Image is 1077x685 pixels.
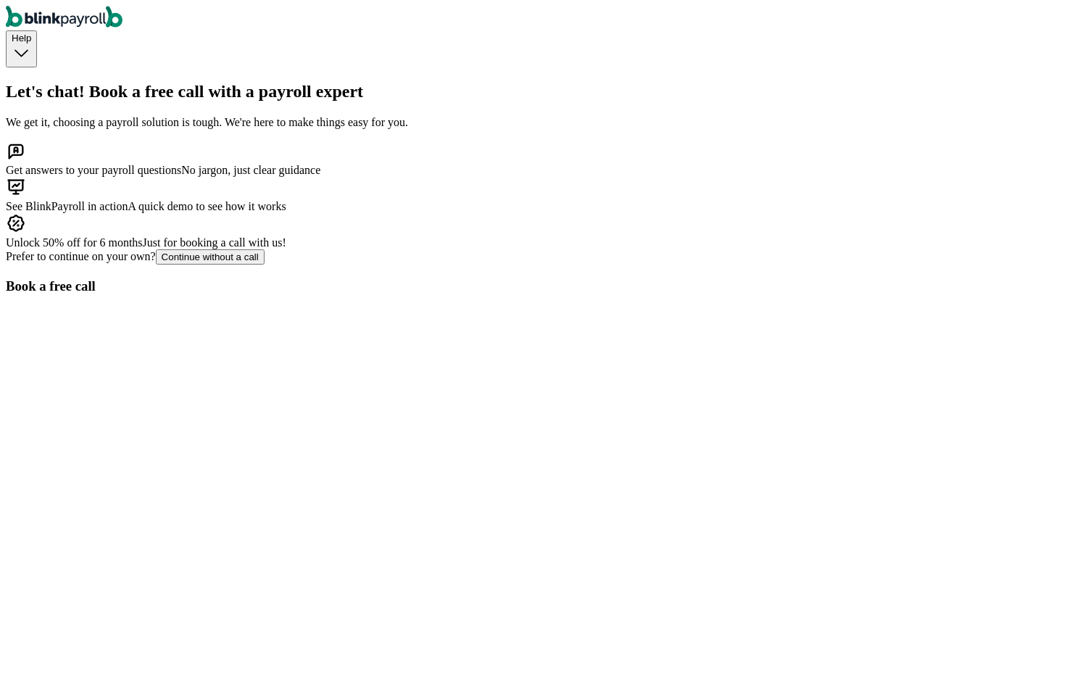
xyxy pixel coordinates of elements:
[6,82,1071,101] h2: Let's chat! Book a free call with a payroll expert
[6,116,1071,129] p: We get it, choosing a payroll solution is tough. We're here to make things easy for you.
[12,33,31,43] span: Help
[6,164,181,176] span: Get answers to your payroll questions
[128,200,286,212] span: A quick demo to see how it works
[1005,615,1077,685] iframe: Chat Widget
[6,30,37,67] button: Help
[6,200,128,212] span: See BlinkPayroll in action
[6,278,1071,294] h3: Book a free call
[6,6,1071,30] nav: Global
[143,236,286,249] span: Just for booking a call with us!
[6,250,156,262] span: Prefer to continue on your own?
[162,252,259,262] div: Continue without a call
[6,236,143,249] span: Unlock 50% off for 6 months
[181,164,320,176] span: No jargon, just clear guidance
[156,249,265,265] button: Continue without a call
